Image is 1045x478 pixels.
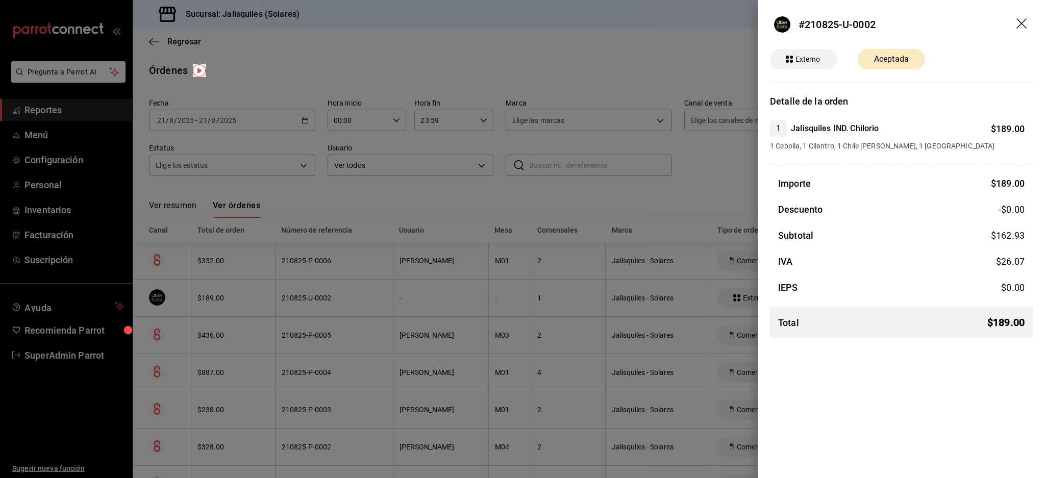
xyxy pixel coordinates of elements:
span: $ 189.00 [991,123,1025,134]
span: $ 162.93 [991,230,1025,241]
span: $ 0.00 [1001,282,1025,293]
h3: Detalle de la orden [770,94,1033,108]
button: drag [1016,18,1029,31]
span: $ 26.07 [996,256,1025,267]
h3: Importe [778,177,811,190]
h3: Descuento [778,203,823,216]
span: -$0.00 [999,203,1025,216]
h3: IVA [778,255,792,268]
img: Tooltip marker [193,64,206,77]
h4: Jalisquiles IND. Chilorio [791,122,879,135]
h3: Total [778,316,799,330]
span: $ 189.00 [987,315,1025,330]
span: $ 189.00 [991,178,1025,189]
span: Aceptada [868,53,915,65]
h3: Subtotal [778,229,813,242]
span: Externo [791,54,825,65]
h3: IEPS [778,281,798,294]
div: #210825-U-0002 [799,17,876,32]
span: 1 [770,122,787,135]
span: 1 Cebolla, 1 Cilantro, 1 Chile [PERSON_NAME], 1 [GEOGRAPHIC_DATA] [770,141,1025,152]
